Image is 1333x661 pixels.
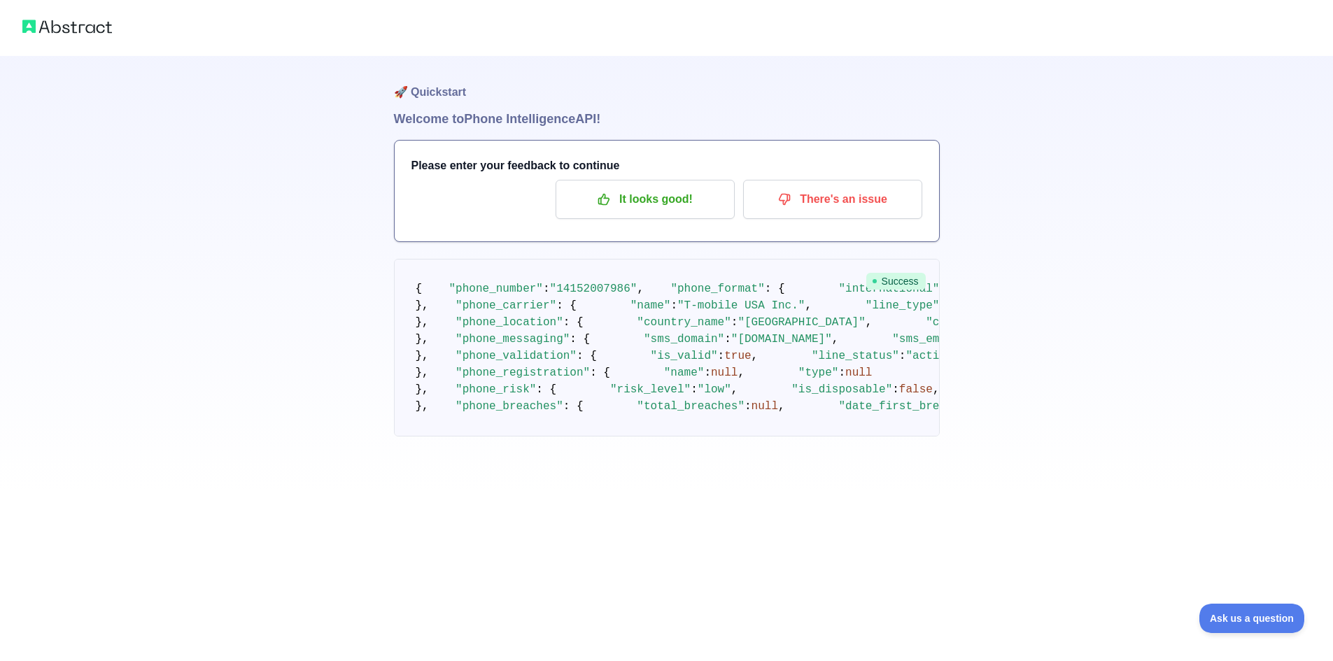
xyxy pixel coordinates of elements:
span: "phone_number" [449,283,543,295]
span: { [416,283,423,295]
span: "14152007986" [550,283,637,295]
h1: 🚀 Quickstart [394,56,940,109]
span: "phone_breaches" [456,400,563,413]
span: , [731,383,738,396]
span: : { [563,316,584,329]
span: , [752,350,759,362]
span: "phone_registration" [456,367,590,379]
span: true [724,350,751,362]
span: : [718,350,725,362]
span: : { [570,333,590,346]
p: It looks good! [566,187,724,211]
span: null [711,367,738,379]
span: , [778,400,785,413]
span: "sms_domain" [644,333,724,346]
span: : { [536,383,556,396]
span: "low" [698,383,731,396]
span: : { [590,367,610,379]
span: "total_breaches" [637,400,745,413]
span: : { [563,400,584,413]
span: "type" [798,367,839,379]
span: null [752,400,778,413]
span: "phone_risk" [456,383,536,396]
h1: Welcome to Phone Intelligence API! [394,109,940,129]
button: There's an issue [743,180,922,219]
span: : [745,400,752,413]
span: "line_status" [812,350,899,362]
span: "is_disposable" [791,383,892,396]
span: "T-mobile USA Inc." [677,299,805,312]
span: "is_valid" [651,350,718,362]
span: "country_name" [637,316,731,329]
span: : [670,299,677,312]
span: "phone_format" [670,283,764,295]
span: "[GEOGRAPHIC_DATA]" [738,316,865,329]
span: , [832,333,839,346]
span: , [866,316,873,329]
span: : [724,333,731,346]
h3: Please enter your feedback to continue [411,157,922,174]
span: null [845,367,872,379]
span: "risk_level" [610,383,691,396]
span: , [637,283,644,295]
span: "country_code" [926,316,1020,329]
span: : { [765,283,785,295]
span: : { [577,350,597,362]
span: : [704,367,711,379]
p: There's an issue [754,187,912,211]
button: It looks good! [556,180,735,219]
span: "phone_carrier" [456,299,556,312]
span: "international" [838,283,939,295]
span: : { [556,299,577,312]
span: , [805,299,812,312]
span: "phone_validation" [456,350,577,362]
span: "phone_messaging" [456,333,570,346]
span: false [899,383,933,396]
iframe: Toggle Customer Support [1199,604,1305,633]
span: , [738,367,745,379]
span: : [892,383,899,396]
span: : [691,383,698,396]
span: "phone_location" [456,316,563,329]
span: "name" [630,299,671,312]
span: : [543,283,550,295]
span: "line_type" [866,299,940,312]
span: Success [866,273,926,290]
span: : [838,367,845,379]
img: Abstract logo [22,17,112,36]
span: "sms_email" [892,333,966,346]
span: : [731,316,738,329]
span: : [899,350,906,362]
span: , [933,383,940,396]
span: "date_first_breached" [838,400,980,413]
span: "name" [664,367,705,379]
span: "active" [905,350,959,362]
span: "[DOMAIN_NAME]" [731,333,832,346]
